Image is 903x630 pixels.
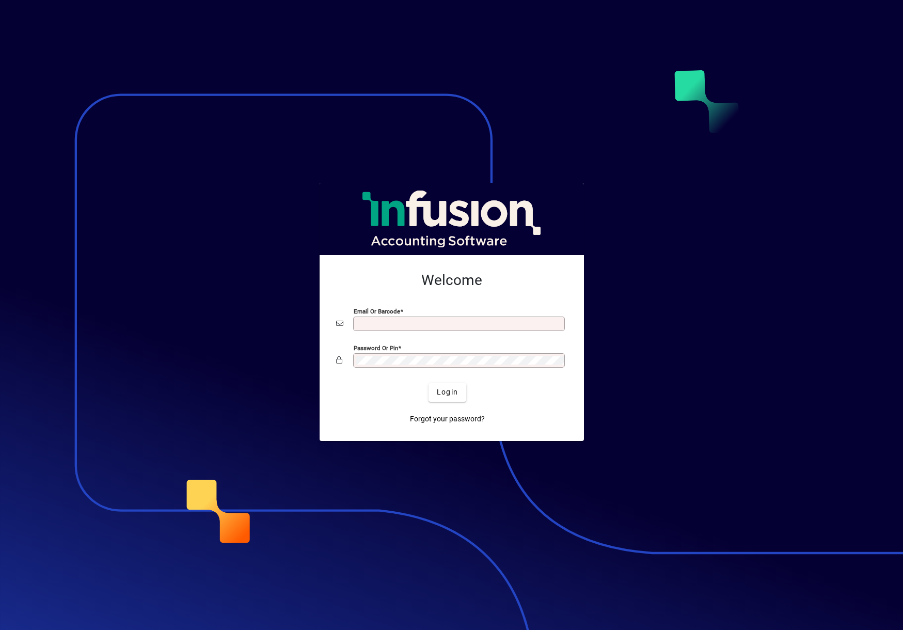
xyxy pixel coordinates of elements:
[354,344,398,351] mat-label: Password or Pin
[429,383,466,402] button: Login
[354,307,400,314] mat-label: Email or Barcode
[406,410,489,429] a: Forgot your password?
[410,414,485,424] span: Forgot your password?
[437,387,458,398] span: Login
[336,272,567,289] h2: Welcome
